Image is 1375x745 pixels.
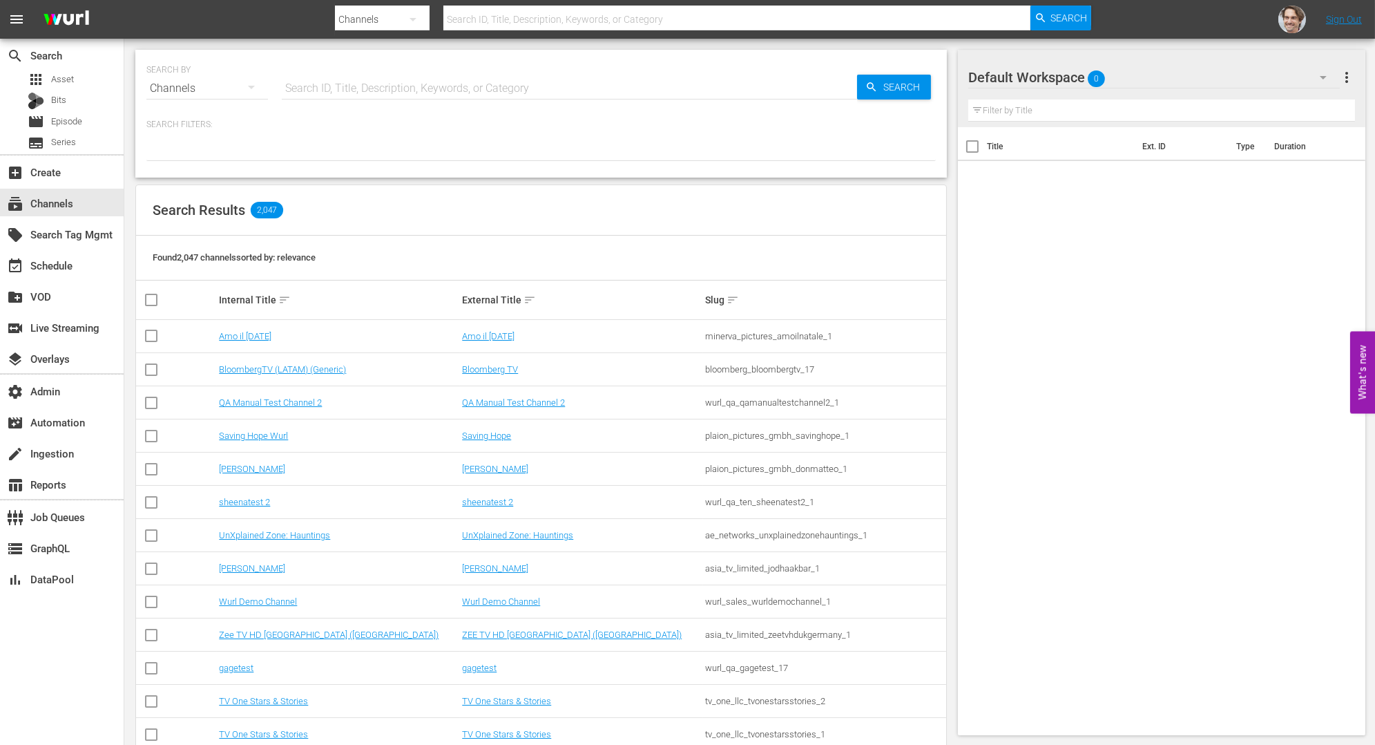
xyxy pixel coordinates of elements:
[462,630,682,640] a: ZEE TV HD [GEOGRAPHIC_DATA] ([GEOGRAPHIC_DATA])
[705,292,944,308] div: Slug
[878,75,931,100] span: Search
[7,227,23,243] span: Search Tag Mgmt
[462,663,497,673] a: gagetest
[278,294,291,306] span: sort
[968,58,1340,97] div: Default Workspace
[7,196,23,212] span: Channels
[1350,332,1375,414] button: Open Feedback Widget
[146,69,268,108] div: Channels
[219,596,297,607] a: Wurl Demo Channel
[705,397,944,408] div: wurl_qa_qamanualtestchannel2_1
[1134,127,1228,166] th: Ext. ID
[219,729,308,739] a: TV One Stars & Stories
[7,477,23,493] span: Reports
[219,292,458,308] div: Internal Title
[727,294,739,306] span: sort
[705,497,944,507] div: wurl_qa_ten_sheenatest2_1
[219,696,308,706] a: TV One Stars & Stories
[1338,69,1355,86] span: more_vert
[8,11,25,28] span: menu
[219,497,270,507] a: sheenatest 2
[7,572,23,588] span: DataPool
[523,294,536,306] span: sort
[857,75,931,100] button: Search
[987,127,1134,166] th: Title
[462,596,540,607] a: Wurl Demo Channel
[1051,6,1088,30] span: Search
[462,431,511,441] a: Saving Hope
[219,364,346,375] a: BloombergTV (LATAM) (Generic)
[219,563,285,574] a: [PERSON_NAME]
[28,71,44,88] span: Asset
[705,530,944,540] div: ae_networks_unxplainedzonehauntings_1
[705,464,944,474] div: plaion_pictures_gmbh_donmatteo_1
[7,289,23,305] span: VOD
[219,663,253,673] a: gagetest
[33,3,99,36] img: ans4CAIJ8jUAAAAAAAAAAAAAAAAAAAAAAAAgQb4GAAAAAAAAAAAAAAAAAAAAAAAAJMjXAAAAAAAAAAAAAAAAAAAAAAAAgAT5G...
[51,93,66,107] span: Bits
[462,497,513,507] a: sheenatest 2
[1326,14,1362,25] a: Sign Out
[51,115,82,129] span: Episode
[7,384,23,400] span: Admin
[705,563,944,574] div: asia_tv_limited_jodhaakbar_1
[7,540,23,557] span: GraphQL
[462,464,528,474] a: [PERSON_NAME]
[219,530,330,540] a: UnXplained Zone: Hauntings
[1030,6,1091,30] button: Search
[462,563,528,574] a: [PERSON_NAME]
[1338,61,1355,94] button: more_vert
[705,331,944,341] div: minerva_pictures_amoilnatale_1
[219,331,271,341] a: Amo il [DATE]
[153,202,245,218] span: Search Results
[251,202,283,218] span: 2,047
[705,630,944,640] div: asia_tv_limited_zeetvhdukgermany_1
[153,252,316,263] span: Found 2,047 channels sorted by: relevance
[462,331,515,341] a: Amo il [DATE]
[1278,6,1306,33] img: photo.jpg
[462,729,551,739] a: TV One Stars & Stories
[705,729,944,739] div: tv_one_llc_tvonestarsstories_1
[1266,127,1349,166] th: Duration
[462,292,701,308] div: External Title
[219,630,439,640] a: Zee TV HD [GEOGRAPHIC_DATA] ([GEOGRAPHIC_DATA])
[219,464,285,474] a: [PERSON_NAME]
[28,113,44,130] span: Episode
[705,663,944,673] div: wurl_qa_gagetest_17
[462,696,551,706] a: TV One Stars & Stories
[705,696,944,706] div: tv_one_llc_tvonestarsstories_2
[1228,127,1266,166] th: Type
[7,509,23,526] span: Job Queues
[219,397,322,408] a: QA Manual Test Channel 2
[7,351,23,368] span: Overlays
[7,320,23,337] span: Live Streaming
[7,258,23,274] span: Schedule
[7,164,23,181] span: Create
[219,431,288,441] a: Saving Hope Wurl
[462,364,518,375] a: Bloomberg TV
[51,73,74,86] span: Asset
[462,397,565,408] a: QA Manual Test Channel 2
[462,530,573,540] a: UnXplained Zone: Hauntings
[28,93,44,109] div: Bits
[7,415,23,431] span: Automation
[705,596,944,607] div: wurl_sales_wurldemochannel_1
[28,135,44,151] span: Series
[705,364,944,375] div: bloomberg_bloombergtv_17
[7,48,23,64] span: Search
[1088,64,1105,93] span: 0
[7,446,23,462] span: Ingestion
[146,119,936,131] p: Search Filters:
[51,135,76,149] span: Series
[705,431,944,441] div: plaion_pictures_gmbh_savinghope_1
